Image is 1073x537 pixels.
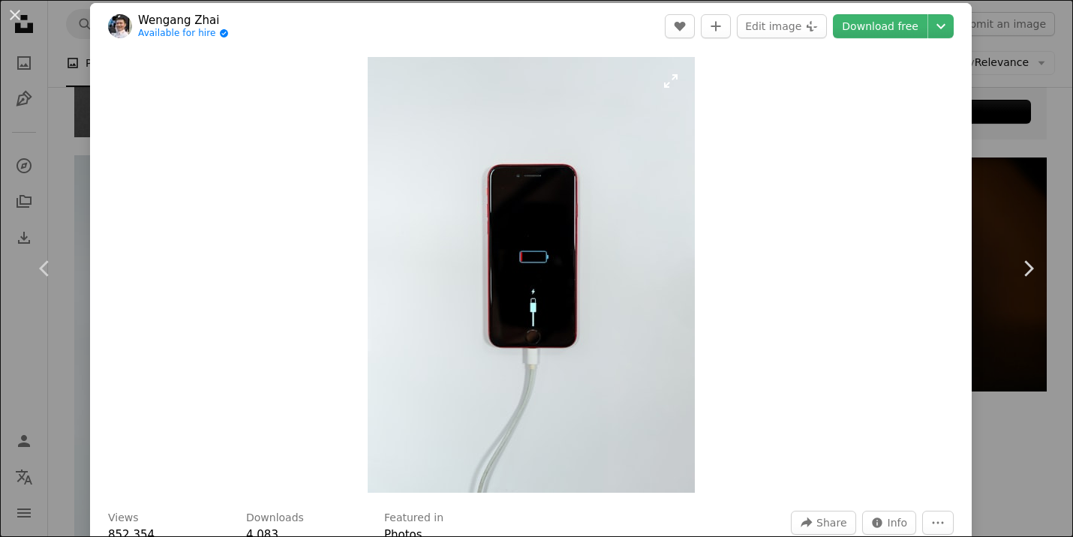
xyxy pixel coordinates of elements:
button: Zoom in on this image [368,57,695,493]
button: Edit image [737,14,827,38]
h3: Views [108,511,139,526]
a: Next [983,196,1073,340]
a: Download free [833,14,927,38]
span: Share [816,511,846,534]
h3: Downloads [246,511,304,526]
button: Add to Collection [701,14,731,38]
button: Stats about this image [862,511,917,535]
button: Choose download size [928,14,954,38]
h3: Featured in [384,511,443,526]
button: Like [665,14,695,38]
img: Go to Wengang Zhai's profile [108,14,132,38]
span: Info [888,511,908,534]
a: Available for hire [138,28,229,40]
a: Wengang Zhai [138,13,229,28]
button: More Actions [922,511,954,535]
button: Share this image [791,511,855,535]
img: black iphone 5 on white surface [368,57,695,493]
